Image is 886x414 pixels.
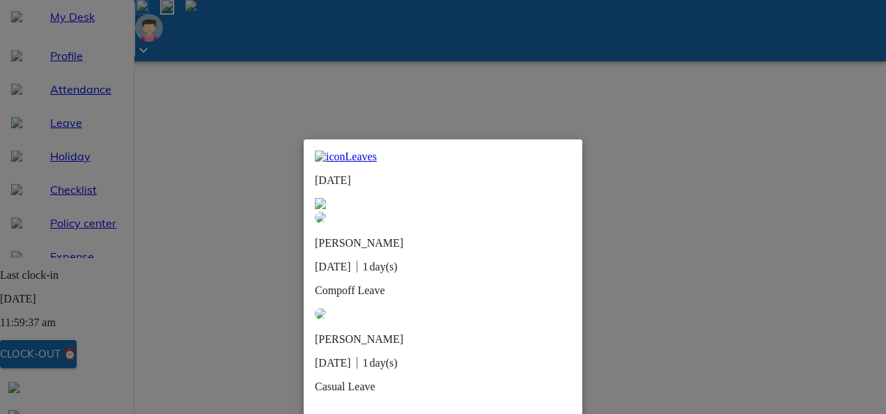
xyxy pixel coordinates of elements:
img: defaultEmp.0e2b4d71.svg [315,212,326,223]
p: Casual Leave [315,381,571,393]
img: close-x-outline-16px.eb9829bd.svg [315,198,326,209]
p: Compoff Leave [315,284,571,297]
span: 1 [363,261,368,273]
p: Arnab Das [315,333,469,346]
span: [DATE] [315,357,351,369]
p: Mothee Sagar [315,237,469,250]
span: [DATE] [315,261,351,273]
span: Leaves [345,151,377,162]
img: icon [315,151,345,163]
img: defaultEmp.0e2b4d71.svg [315,308,326,319]
span: day(s) [370,357,398,369]
span: 1 [363,357,368,369]
a: iconLeaves [315,151,571,163]
span: day(s) [370,261,398,273]
p: [DATE] [315,174,571,187]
